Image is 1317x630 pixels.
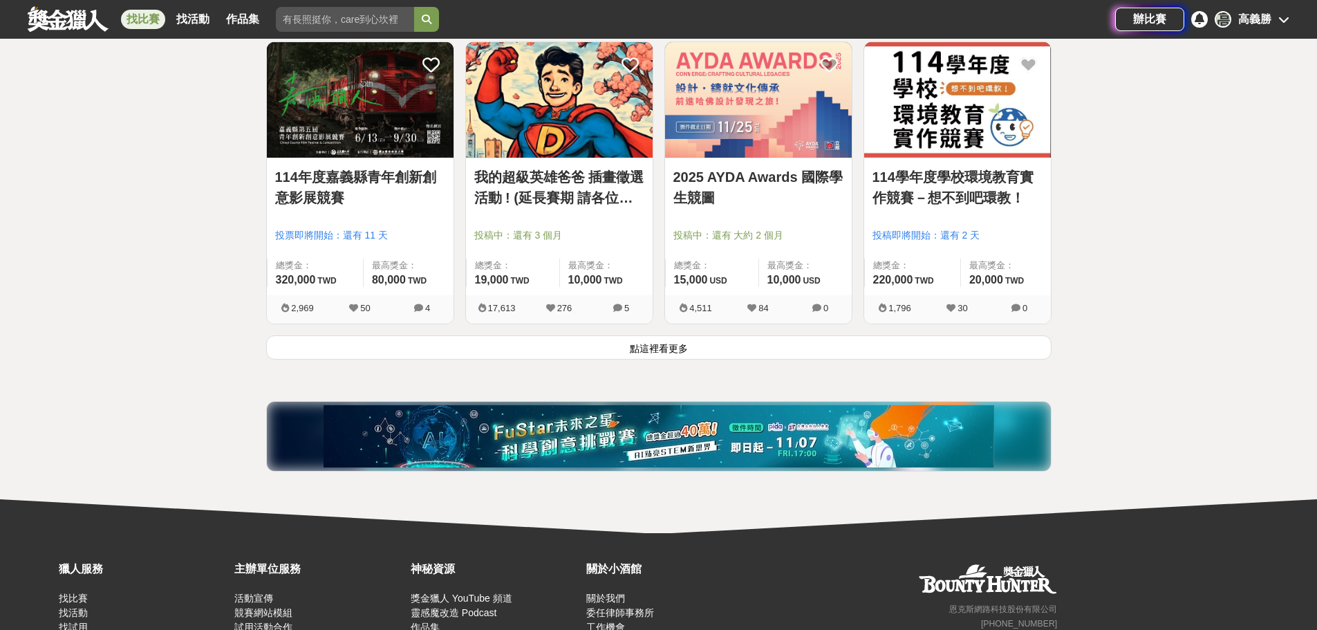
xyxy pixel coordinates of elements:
[276,7,414,32] input: 有長照挺你，care到心坎裡！青春出手，拍出照顧 影音徵件活動
[674,259,750,272] span: 總獎金：
[969,259,1043,272] span: 最高獎金：
[275,167,445,208] a: 114年度嘉義縣青年創新創意影展競賽
[1115,8,1184,31] a: 辦比賽
[411,561,579,577] div: 神秘資源
[121,10,165,29] a: 找比賽
[425,303,430,313] span: 4
[510,276,529,286] span: TWD
[1005,276,1024,286] span: TWD
[475,274,509,286] span: 19,000
[872,167,1043,208] a: 114學年度學校環境教育實作競賽－想不到吧環教！
[604,276,622,286] span: TWD
[266,335,1052,360] button: 點這裡看更多
[466,42,653,158] img: Cover Image
[767,274,801,286] span: 10,000
[888,303,911,313] span: 1,796
[234,607,292,618] a: 競賽網站模組
[767,259,843,272] span: 最高獎金：
[234,561,403,577] div: 主辦單位服務
[674,274,708,286] span: 15,000
[873,259,952,272] span: 總獎金：
[59,607,88,618] a: 找活動
[474,228,644,243] span: 投稿中：還有 3 個月
[488,303,516,313] span: 17,613
[267,42,454,158] img: Cover Image
[803,276,820,286] span: USD
[59,593,88,604] a: 找比賽
[276,259,355,272] span: 總獎金：
[221,10,265,29] a: 作品集
[411,607,496,618] a: 靈感魔改造 Podcast
[557,303,572,313] span: 276
[958,303,967,313] span: 30
[568,274,602,286] span: 10,000
[969,274,1003,286] span: 20,000
[624,303,629,313] span: 5
[981,619,1057,629] small: [PHONE_NUMBER]
[324,405,994,467] img: d7d77a4d-7f79-492d-886e-2417aac7d34c.jpg
[408,276,427,286] span: TWD
[475,259,551,272] span: 總獎金：
[673,228,843,243] span: 投稿中：還有 大約 2 個月
[673,167,843,208] a: 2025 AYDA Awards 國際學生競圖
[59,561,227,577] div: 獵人服務
[1022,303,1027,313] span: 0
[372,259,445,272] span: 最高獎金：
[586,593,625,604] a: 關於我們
[586,561,755,577] div: 關於小酒館
[586,607,654,618] a: 委任律師事務所
[864,42,1051,158] img: Cover Image
[568,259,644,272] span: 最高獎金：
[317,276,336,286] span: TWD
[873,274,913,286] span: 220,000
[915,276,933,286] span: TWD
[171,10,215,29] a: 找活動
[474,167,644,208] a: 我的超級英雄爸爸 插畫徵選活動 ! (延長賽期 請各位踴躍參與)
[665,42,852,158] img: Cover Image
[276,274,316,286] span: 320,000
[360,303,370,313] span: 50
[1215,11,1231,28] div: 高
[234,593,273,604] a: 活動宣傳
[709,276,727,286] span: USD
[411,593,512,604] a: 獎金獵人 YouTube 頻道
[291,303,314,313] span: 2,969
[823,303,828,313] span: 0
[1238,11,1271,28] div: 高義勝
[872,228,1043,243] span: 投稿即將開始：還有 2 天
[758,303,768,313] span: 84
[949,604,1057,614] small: 恩克斯網路科技股份有限公司
[372,274,406,286] span: 80,000
[689,303,712,313] span: 4,511
[275,228,445,243] span: 投票即將開始：還有 11 天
